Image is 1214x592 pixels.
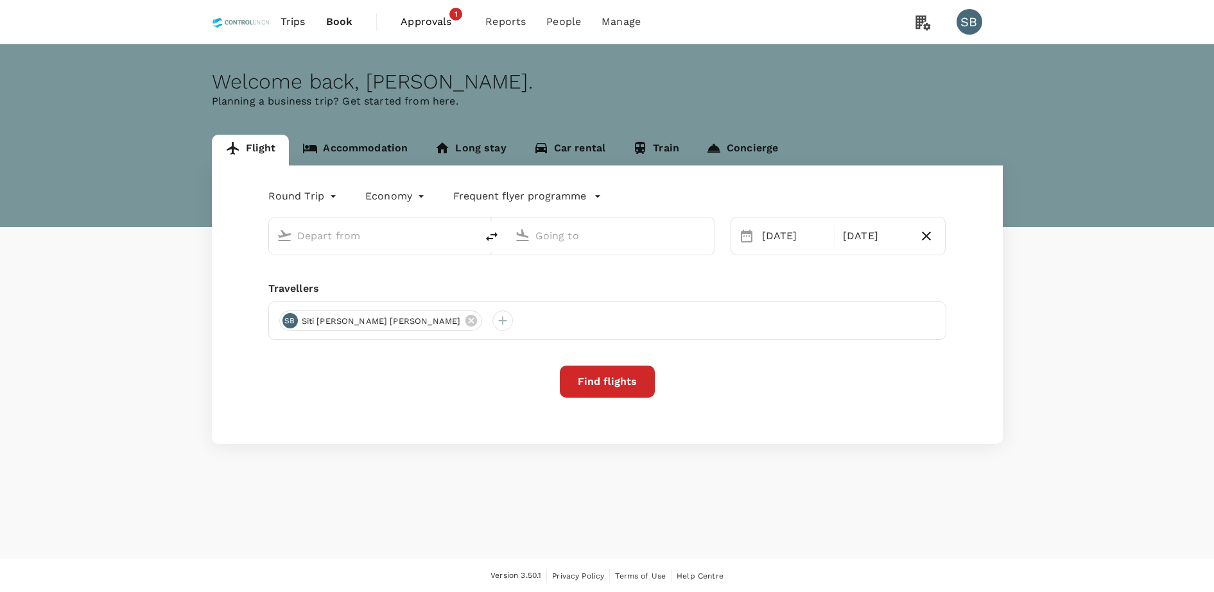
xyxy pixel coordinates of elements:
[467,234,470,237] button: Open
[706,234,708,237] button: Open
[212,135,290,165] a: Flight
[212,70,1003,94] div: Welcome back , [PERSON_NAME] .
[552,571,604,580] span: Privacy Policy
[449,8,462,21] span: 1
[677,571,724,580] span: Help Centre
[401,14,465,30] span: Approvals
[552,569,604,583] a: Privacy Policy
[476,221,507,252] button: delete
[615,569,666,583] a: Terms of Use
[619,135,693,165] a: Train
[282,313,298,328] div: SB
[289,135,421,165] a: Accommodation
[453,189,586,204] p: Frequent flyer programme
[212,8,270,36] img: Control Union Malaysia Sdn. Bhd.
[677,569,724,583] a: Help Centre
[602,14,641,30] span: Manage
[281,14,306,30] span: Trips
[615,571,666,580] span: Terms of Use
[212,94,1003,109] p: Planning a business trip? Get started from here.
[535,226,688,246] input: Going to
[757,223,832,249] div: [DATE]
[453,189,602,204] button: Frequent flyer programme
[279,310,483,331] div: SBSiti [PERSON_NAME] [PERSON_NAME]
[546,14,581,30] span: People
[957,9,982,35] div: SB
[294,315,469,328] span: Siti [PERSON_NAME] [PERSON_NAME]
[485,14,526,30] span: Reports
[560,366,655,398] button: Find flights
[297,226,449,246] input: Depart from
[490,570,541,582] span: Version 3.50.1
[838,223,913,249] div: [DATE]
[268,281,946,296] div: Travellers
[326,14,353,30] span: Book
[520,135,620,165] a: Car rental
[693,135,792,165] a: Concierge
[268,186,340,207] div: Round Trip
[365,186,428,207] div: Economy
[421,135,519,165] a: Long stay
